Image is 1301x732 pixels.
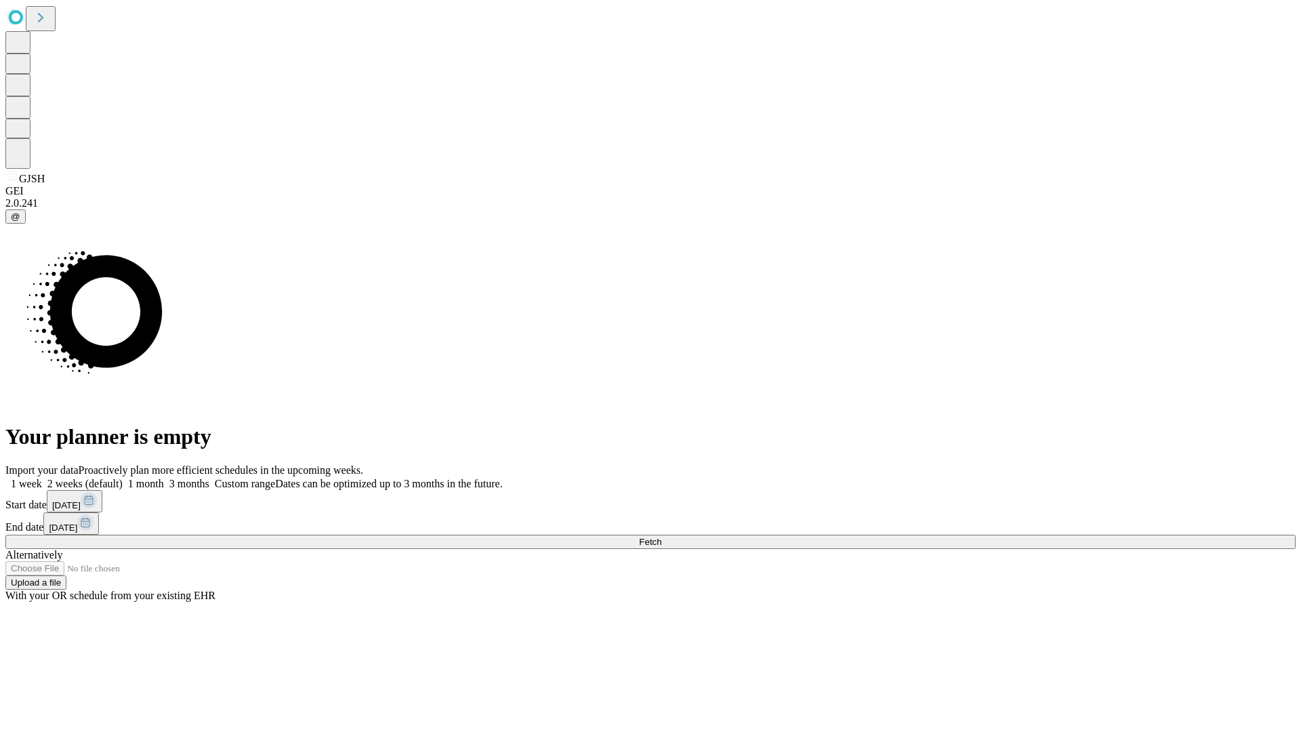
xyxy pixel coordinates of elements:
span: Alternatively [5,549,62,561]
button: @ [5,209,26,224]
button: [DATE] [43,512,99,535]
span: Fetch [639,537,661,547]
span: [DATE] [49,523,77,533]
span: GJSH [19,173,45,184]
div: End date [5,512,1296,535]
div: GEI [5,185,1296,197]
span: 2 weeks (default) [47,478,123,489]
span: [DATE] [52,500,81,510]
span: 3 months [169,478,209,489]
span: 1 month [128,478,164,489]
div: Start date [5,490,1296,512]
h1: Your planner is empty [5,424,1296,449]
span: @ [11,211,20,222]
span: 1 week [11,478,42,489]
span: Dates can be optimized up to 3 months in the future. [275,478,502,489]
span: Import your data [5,464,79,476]
span: With your OR schedule from your existing EHR [5,590,215,601]
button: Upload a file [5,575,66,590]
span: Proactively plan more efficient schedules in the upcoming weeks. [79,464,363,476]
button: Fetch [5,535,1296,549]
span: Custom range [215,478,275,489]
div: 2.0.241 [5,197,1296,209]
button: [DATE] [47,490,102,512]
